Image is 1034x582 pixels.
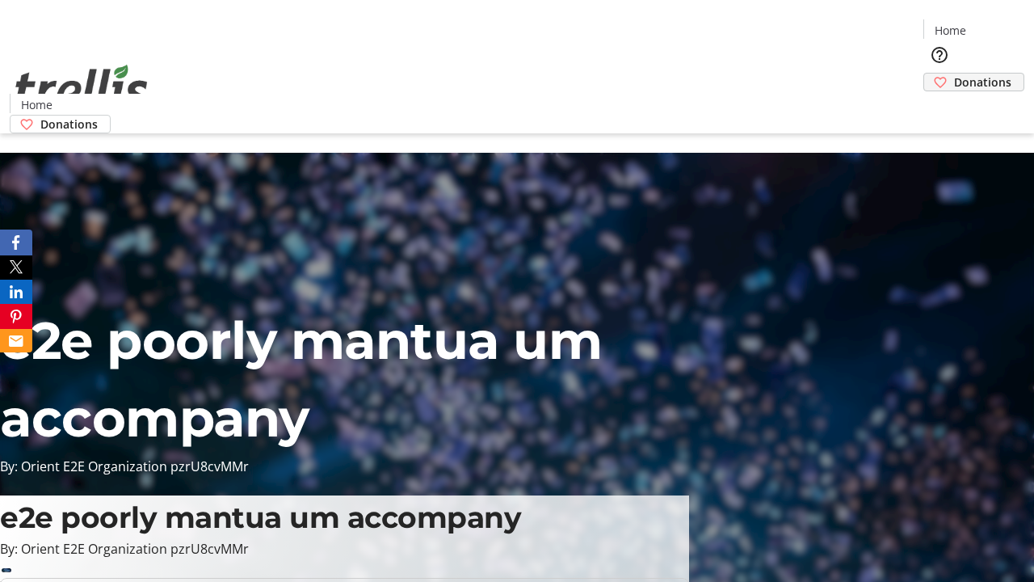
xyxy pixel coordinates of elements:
a: Home [924,22,976,39]
a: Donations [923,73,1024,91]
img: Orient E2E Organization pzrU8cvMMr's Logo [10,47,153,128]
a: Donations [10,115,111,133]
button: Help [923,39,956,71]
span: Donations [954,74,1011,91]
span: Home [935,22,966,39]
button: Cart [923,91,956,124]
a: Home [11,96,62,113]
span: Donations [40,116,98,133]
span: Home [21,96,53,113]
